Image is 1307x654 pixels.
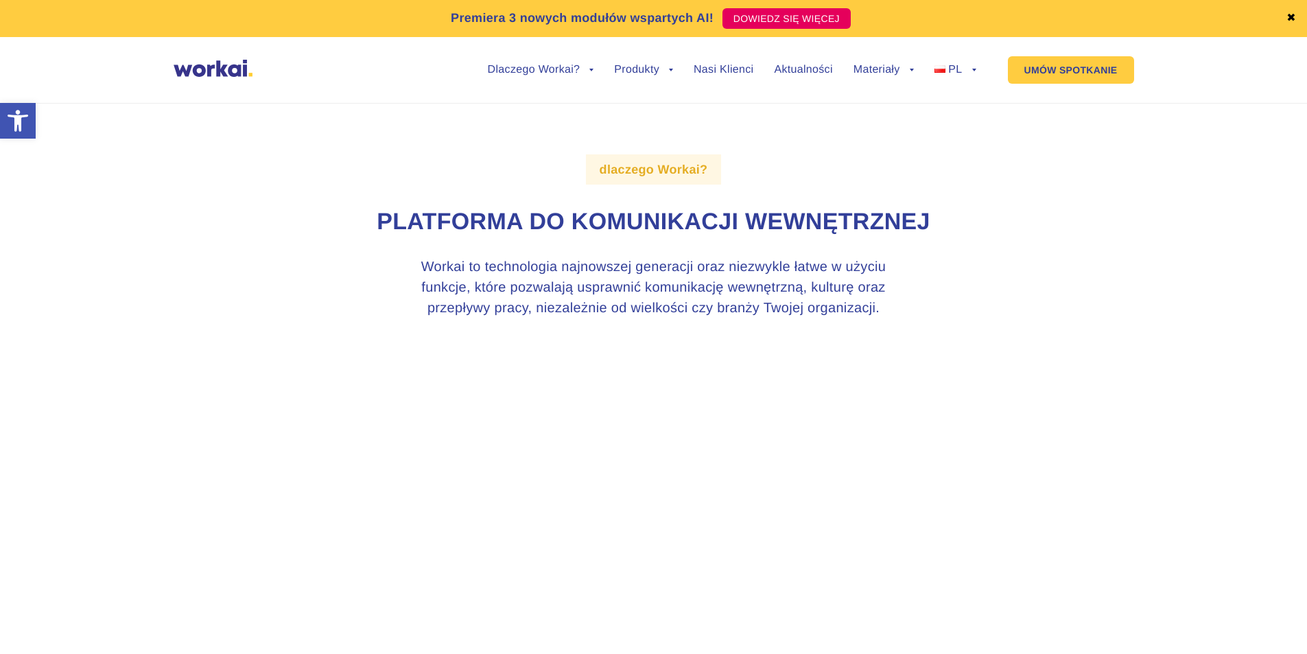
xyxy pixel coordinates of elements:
a: Produkty [614,65,673,75]
p: Premiera 3 nowych modułów wspartych AI! [451,9,714,27]
a: DOWIEDZ SIĘ WIĘCEJ [722,8,851,29]
a: Materiały [853,65,914,75]
span: PL [948,64,962,75]
h3: Workai to technologia najnowszej generacji oraz niezwykle łatwe w użyciu funkcje, które pozwalają... [397,257,911,318]
a: Dlaczego Workai? [488,65,594,75]
a: ✖ [1286,13,1296,24]
h1: Platforma do komunikacji wewnętrznej [273,207,1035,238]
a: UMÓW SPOTKANIE [1008,56,1134,84]
label: dlaczego Workai? [586,154,722,185]
a: Nasi Klienci [694,65,753,75]
a: Aktualności [774,65,832,75]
